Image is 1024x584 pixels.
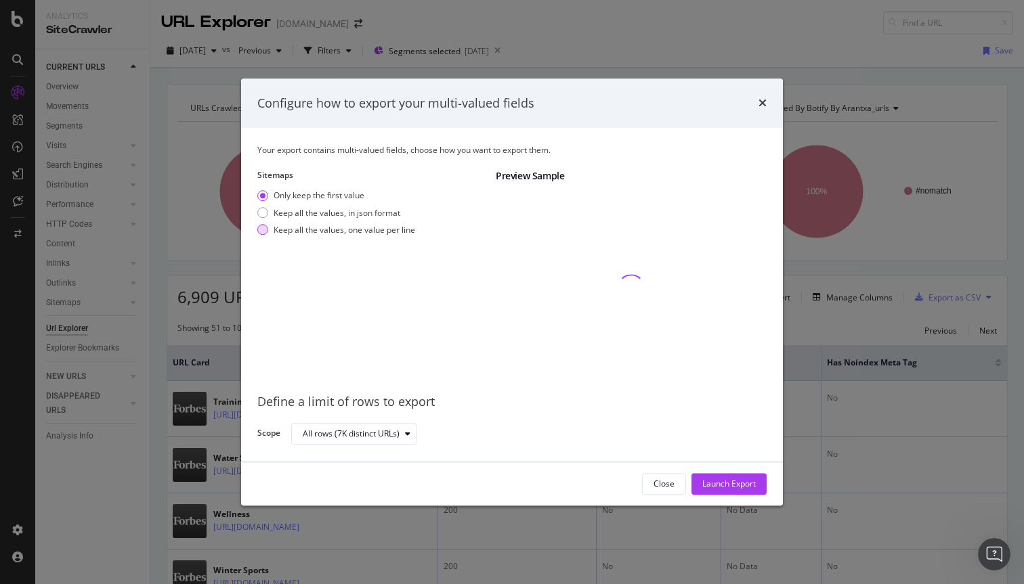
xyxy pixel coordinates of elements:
[691,473,767,495] button: Launch Export
[274,207,400,219] div: Keep all the values, in json format
[496,170,767,183] div: Preview Sample
[257,144,767,156] div: Your export contains multi-valued fields, choose how you want to export them.
[241,78,783,506] div: modal
[654,478,675,490] div: Close
[702,478,756,490] div: Launch Export
[257,170,485,181] label: Sitemaps
[257,427,280,442] label: Scope
[257,190,415,202] div: Only keep the first value
[642,473,686,495] button: Close
[759,95,767,112] div: times
[978,538,1010,570] iframe: Intercom live chat
[257,95,534,112] div: Configure how to export your multi-valued fields
[303,430,400,438] div: All rows (7K distinct URLs)
[257,394,767,411] div: Define a limit of rows to export
[257,207,415,219] div: Keep all the values, in json format
[274,224,415,235] div: Keep all the values, one value per line
[291,423,417,445] button: All rows (7K distinct URLs)
[274,190,364,202] div: Only keep the first value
